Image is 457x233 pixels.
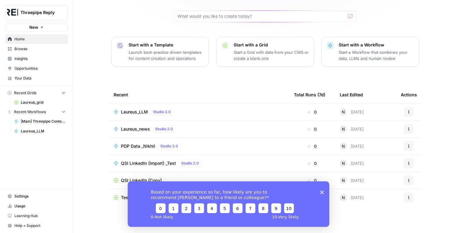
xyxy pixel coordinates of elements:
[114,142,284,150] a: PDP Data _NikhilStudio 2.0
[294,160,330,166] div: 0
[294,143,330,149] div: 0
[294,109,330,115] div: 0
[129,42,204,48] p: Start with a Template
[14,36,65,42] span: Home
[14,46,65,52] span: Browse
[114,177,284,183] a: QSI LinkedIn (Copy)
[7,7,18,18] img: Threepipe Reply Logo
[14,76,65,81] span: Your Data
[177,13,345,19] input: What would you like to create today?
[121,177,162,183] span: QSI LinkedIn (Copy)
[342,126,345,132] span: N
[234,49,309,61] p: Start a Grid with data from your CMS or create a blank one
[294,177,330,183] div: 0
[121,143,155,149] span: PDP Data _Nikhil
[14,109,46,115] span: Recent Workflows
[401,86,417,103] div: Actions
[342,109,345,115] span: N
[294,126,330,132] div: 0
[339,49,414,61] p: Start a Workflow that combines your data, LLMs and human review
[342,143,345,149] span: N
[11,126,68,136] a: Laureus_LLM
[5,201,68,211] a: Usage
[342,177,345,183] span: N
[5,54,68,64] a: Insights
[14,213,65,219] span: Learning Hub
[29,24,38,30] span: New
[14,203,65,209] span: Usage
[294,86,325,103] div: Total Runs (7d)
[121,109,148,115] span: Laureus_LLM
[342,194,345,201] span: N
[339,42,414,48] p: Start with a Workflow
[234,42,309,48] p: Start with a Grid
[14,194,65,199] span: Settings
[21,128,65,134] span: Laureus_LLM
[5,88,68,98] button: Recent Grids
[340,125,364,133] div: [DATE]
[111,37,209,67] button: Start with a TemplateLaunch best-practice driven templates for content creation and operations
[11,116,68,126] a: [Main] Threepipe Content Idea & Brief Generator
[340,86,363,103] div: Last Edited
[340,142,364,150] div: [DATE]
[155,126,173,132] span: Studio 2.0
[114,108,284,116] a: Laureus_LLMStudio 2.0
[121,194,139,201] span: Test_KW
[5,5,68,20] button: Workspace: Threepipe Reply
[5,23,68,32] button: New
[5,44,68,54] a: Browse
[114,160,284,167] a: QSI LinkedIn (Import) _TestStudio 2.0
[5,73,68,83] a: Your Data
[340,160,364,167] div: [DATE]
[342,160,345,166] span: N
[121,126,150,132] span: Laureus_news
[20,9,57,16] span: Threepipe Reply
[114,194,284,201] a: Test_KW
[114,125,284,133] a: Laureus_newsStudio 2.0
[340,194,364,201] div: [DATE]
[5,107,68,116] button: Recent Workflows
[21,119,65,124] span: [Main] Threepipe Content Idea & Brief Generator
[14,90,36,96] span: Recent Grids
[128,181,329,227] iframe: Survey from AirOps
[5,221,68,231] button: Help + Support
[5,191,68,201] a: Settings
[114,86,284,103] div: Recent
[5,64,68,73] a: Opportunities
[340,108,364,116] div: [DATE]
[11,98,68,107] a: Laureus_grid
[14,223,65,228] span: Help + Support
[14,66,65,71] span: Opportunities
[5,211,68,221] a: Learning Hub
[160,143,178,149] span: Studio 2.0
[129,49,204,61] p: Launch best-practice driven templates for content creation and operations
[216,37,314,67] button: Start with a GridStart a Grid with data from your CMS or create a blank one
[181,161,199,166] span: Studio 2.0
[21,100,65,105] span: Laureus_grid
[14,56,65,61] span: Insights
[5,34,68,44] a: Home
[153,109,171,115] span: Studio 2.0
[121,160,176,166] span: QSI LinkedIn (Import) _Test
[340,177,364,184] div: [DATE]
[321,37,419,67] button: Start with a WorkflowStart a Workflow that combines your data, LLMs and human review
